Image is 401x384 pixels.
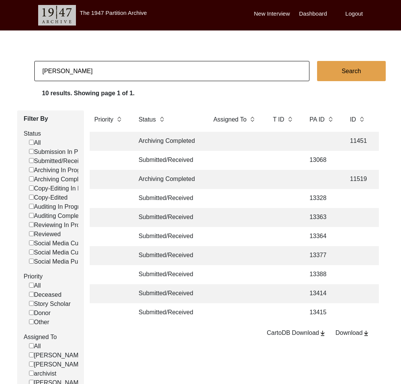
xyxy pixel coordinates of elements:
img: sort-button.png [328,115,333,123]
input: Story Scholar [29,301,34,306]
label: All [29,342,41,351]
td: 13414 [305,284,339,303]
label: 10 results. Showing page 1 of 1. [42,89,135,98]
label: Social Media Curation In Progress [29,239,127,248]
input: Deceased [29,292,34,297]
label: All [29,281,41,290]
label: [PERSON_NAME] [29,351,84,360]
td: 13363 [305,208,339,227]
img: download-button.png [319,330,326,337]
label: Logout [345,10,363,18]
label: New Interview [254,10,290,18]
label: Reviewed [29,230,61,239]
label: T ID [273,115,284,124]
label: Deceased [29,290,61,299]
label: Submission In Progress [29,147,98,157]
label: Story Scholar [29,299,71,309]
label: ID [350,115,356,124]
label: Copy-Editing In Progress [29,184,102,193]
label: Dashboard [299,10,327,18]
button: Search [317,61,386,81]
label: Priority [94,115,113,124]
td: Submitted/Received [134,189,203,208]
label: Auditing In Progress [29,202,89,211]
td: Submitted/Received [134,284,203,303]
label: Reviewing In Progress [29,221,95,230]
input: Other [29,319,34,324]
input: Donor [29,310,34,315]
input: Reviewing In Progress [29,222,34,227]
label: Archiving Completed [29,175,90,184]
label: Other [29,318,49,327]
img: header-logo.png [38,5,76,26]
input: Archiving In Progress [29,167,34,172]
img: sort-button.png [287,115,293,123]
label: Social Media Published [29,257,97,266]
label: Social Media Curated [29,248,92,257]
td: 13328 [305,189,339,208]
td: Submitted/Received [134,303,203,322]
td: Submitted/Received [134,208,203,227]
input: Archiving Completed [29,176,34,181]
input: Search... [34,61,309,81]
input: Submitted/Received [29,158,34,163]
label: Copy-Edited [29,193,68,202]
input: Auditing Completed [29,213,34,218]
label: PA ID [309,115,325,124]
img: sort-button.png [359,115,364,123]
label: Auditing Completed [29,211,87,221]
td: 11451 [345,132,369,151]
td: Archiving Completed [134,170,203,189]
label: Status [138,115,156,124]
input: Social Media Published [29,259,34,264]
input: [PERSON_NAME] [29,352,34,357]
input: Social Media Curated [29,250,34,254]
input: All [29,343,34,348]
label: Submitted/Received [29,157,89,166]
div: CartoDB Download [267,328,326,338]
label: Archiving In Progress [29,166,92,175]
img: sort-button.png [159,115,164,123]
label: Status [24,129,78,138]
label: [PERSON_NAME] [29,360,84,369]
td: Submitted/Received [134,246,203,265]
input: All [29,283,34,288]
input: [PERSON_NAME] [29,362,34,366]
label: All [29,138,41,147]
td: Submitted/Received [134,151,203,170]
input: archivist [29,371,34,376]
div: Download [335,328,370,338]
td: 11519 [345,170,369,189]
img: sort-button.png [116,115,122,123]
td: Submitted/Received [134,227,203,246]
input: Auditing In Progress [29,204,34,209]
label: archivist [29,369,56,378]
input: Submission In Progress [29,149,34,154]
input: Social Media Curation In Progress [29,240,34,245]
label: Assigned To [213,115,246,124]
label: Assigned To [24,333,78,342]
input: Copy-Editing In Progress [29,186,34,190]
input: All [29,140,34,145]
td: 13364 [305,227,339,246]
td: 13068 [305,151,339,170]
label: Donor [29,309,51,318]
td: Submitted/Received [134,265,203,284]
td: 13388 [305,265,339,284]
img: download-button.png [362,330,370,337]
label: The 1947 Partition Archive [80,10,147,16]
img: sort-button.png [250,115,255,123]
td: 13377 [305,246,339,265]
td: 13415 [305,303,339,322]
input: Copy-Edited [29,195,34,200]
input: Reviewed [29,231,34,236]
td: Archiving Completed [134,132,203,151]
label: Filter By [24,114,78,123]
label: Priority [24,272,78,281]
